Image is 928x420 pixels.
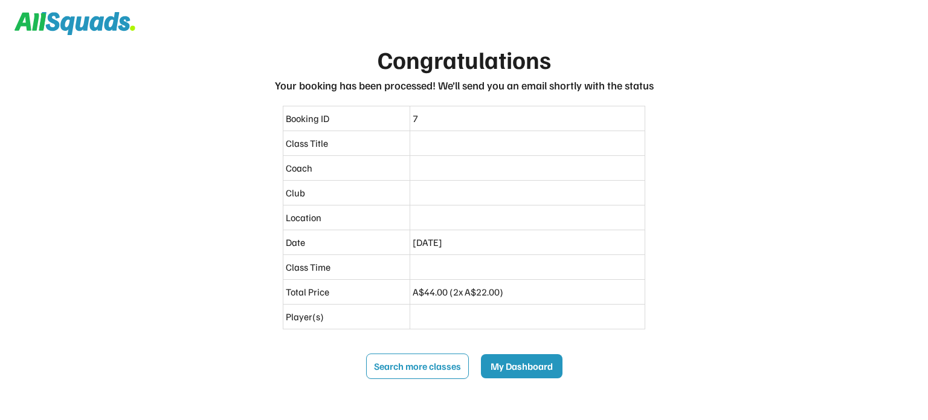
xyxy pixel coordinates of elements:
[286,309,407,324] div: Player(s)
[286,210,407,225] div: Location
[286,285,407,299] div: Total Price
[378,41,551,77] div: Congratulations
[275,77,654,94] div: Your booking has been processed! We’ll send you an email shortly with the status
[286,111,407,126] div: Booking ID
[286,260,407,274] div: Class Time
[286,136,407,150] div: Class Title
[413,285,642,299] div: A$44.00 (2x A$22.00)
[286,161,407,175] div: Coach
[14,12,135,35] img: Squad%20Logo.svg
[481,354,562,378] button: My Dashboard
[413,111,642,126] div: 7
[366,354,469,379] button: Search more classes
[286,235,407,250] div: Date
[413,235,642,250] div: [DATE]
[286,186,407,200] div: Club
